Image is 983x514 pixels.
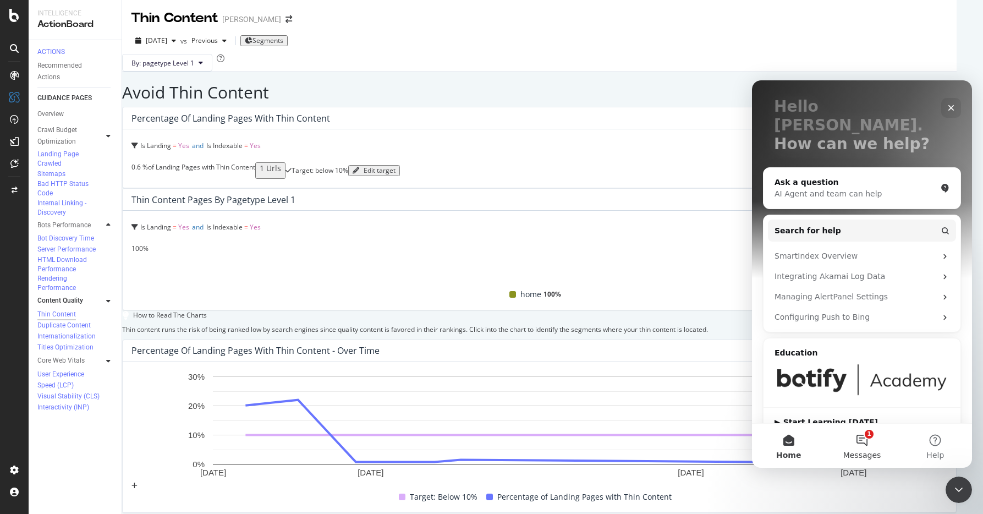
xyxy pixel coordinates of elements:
a: Duplicate Content [37,320,114,331]
span: and [192,222,204,232]
div: of Landing Pages with Thin Content [131,162,255,172]
a: Bad HTTP Status Code [37,179,114,198]
a: Thin Content [37,309,114,320]
div: Edit target [353,167,396,174]
div: Titles Optimization [37,343,94,352]
a: Crawl Budget Optimization [37,124,103,147]
div: Core Web Vitals [37,355,85,367]
text: 30% [188,371,205,381]
button: Segments [240,35,288,46]
div: HTML Download Performance [37,255,106,274]
div: plus [131,483,138,489]
div: Thin Content [131,9,218,28]
div: Content Quality [37,295,83,307]
iframe: Intercom live chat [752,80,972,468]
a: GUIDANCE PAGES [37,92,114,104]
span: Yes [250,141,261,150]
a: Interactivity (INP) [37,402,114,413]
div: Percentage of Landing Pages with Thin Content - Over Time [131,345,380,356]
text: [DATE] [358,468,383,477]
div: Internationalization [37,332,96,341]
span: = [173,141,177,150]
span: home [520,288,541,301]
a: Speed (LCP) [37,380,114,391]
a: Landing Page Crawled [37,150,114,168]
span: and [192,141,204,150]
a: Overview [37,108,114,120]
text: [DATE] [678,468,704,477]
span: Yes [178,222,189,232]
div: Sitemaps [37,169,65,179]
a: Visual Stability (CLS) [37,391,114,402]
div: Bots Performance [37,220,91,231]
span: Percentage of Landing Pages with Thin Content [497,490,672,504]
h2: Avoid Thin Content [122,83,957,101]
span: = [244,141,248,150]
div: 1 Urls [260,164,281,173]
a: Bot Discovery Time [37,233,114,244]
div: Bot Discovery Time [37,234,94,243]
div: GUIDANCE PAGES [37,92,92,104]
a: Internationalization [37,331,114,342]
text: 0% [193,459,205,468]
a: Bots Performance [37,220,103,231]
text: 20% [188,401,205,410]
p: Thin content runs the risk of being ranked low by search engines since quality content is favored... [122,325,708,334]
div: Intelligence [37,9,113,18]
span: 100% [543,288,561,301]
span: Previous [187,36,218,45]
div: Duplicate Content [37,321,91,330]
button: By: pagetype Level 1 [122,54,212,72]
span: vs [180,36,187,46]
a: User Experience [37,369,114,380]
div: Thin Content Pages by pagetype Level 1 [131,194,295,205]
div: [PERSON_NAME] [222,14,281,25]
div: A chart. [131,371,947,481]
div: ActionBoard [37,18,113,31]
span: Target: Below 10% [410,490,477,504]
div: arrow-right-arrow-left [285,15,292,23]
span: Target: below 10% [292,166,348,175]
span: 2025 Sep. 7th [146,36,167,45]
a: Titles Optimization [37,342,114,353]
a: HTML Download Performance [37,255,114,274]
div: Internal Linking - Discovery [37,199,105,217]
a: Core Web Vitals [37,355,103,367]
div: Crawl Budget Optimization [37,124,95,147]
div: How to Read The Charts [133,310,207,320]
button: 1 Urls [255,162,285,179]
span: Yes [250,222,261,232]
button: [DATE] [131,32,180,50]
span: Is Landing [140,141,171,150]
button: Edit target [348,165,400,176]
div: success label [285,167,348,174]
a: Recommended Actions [37,60,114,83]
div: Thin Content [37,310,76,319]
div: Visual Stability (CLS) [37,392,100,401]
span: Yes [178,141,189,150]
a: ACTIONS [37,47,114,58]
a: Internal Linking - Discovery [37,199,114,217]
span: = [244,222,248,232]
span: By: pagetype Level 1 [131,58,194,68]
a: Sitemaps [37,168,114,179]
span: Is Indexable [206,222,243,232]
div: User Experience [37,370,84,379]
div: Recommended Actions [37,60,103,83]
